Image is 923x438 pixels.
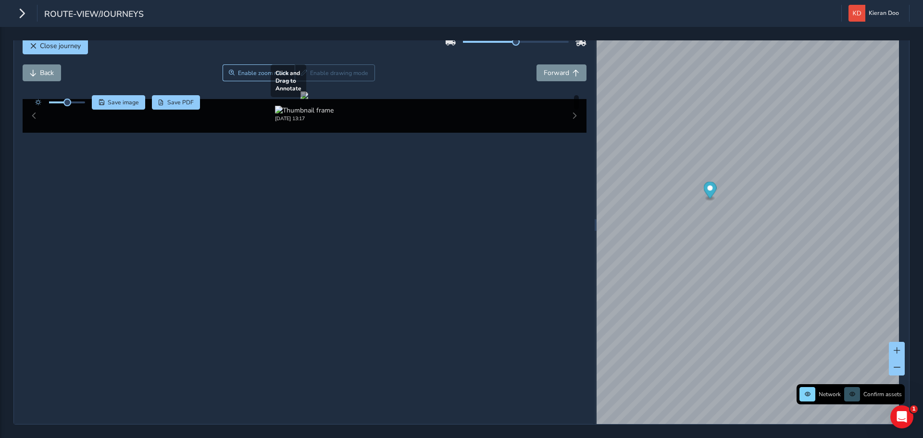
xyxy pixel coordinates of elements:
[238,69,289,77] span: Enable zoom mode
[108,99,139,106] span: Save image
[275,115,334,122] div: [DATE] 13:17
[23,38,88,54] button: Close journey
[275,106,334,115] img: Thumbnail frame
[40,68,54,77] span: Back
[223,64,295,81] button: Zoom
[23,64,61,81] button: Back
[848,5,902,22] button: Kieran Doo
[869,5,899,22] span: Kieran Doo
[704,182,717,201] div: Map marker
[92,95,145,110] button: Save
[40,41,81,50] span: Close journey
[863,390,902,398] span: Confirm assets
[167,99,194,106] span: Save PDF
[819,390,841,398] span: Network
[848,5,865,22] img: diamond-layout
[910,405,918,413] span: 1
[152,95,200,110] button: PDF
[536,64,586,81] button: Forward
[544,68,569,77] span: Forward
[890,405,913,428] iframe: Intercom live chat
[44,8,144,22] span: route-view/journeys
